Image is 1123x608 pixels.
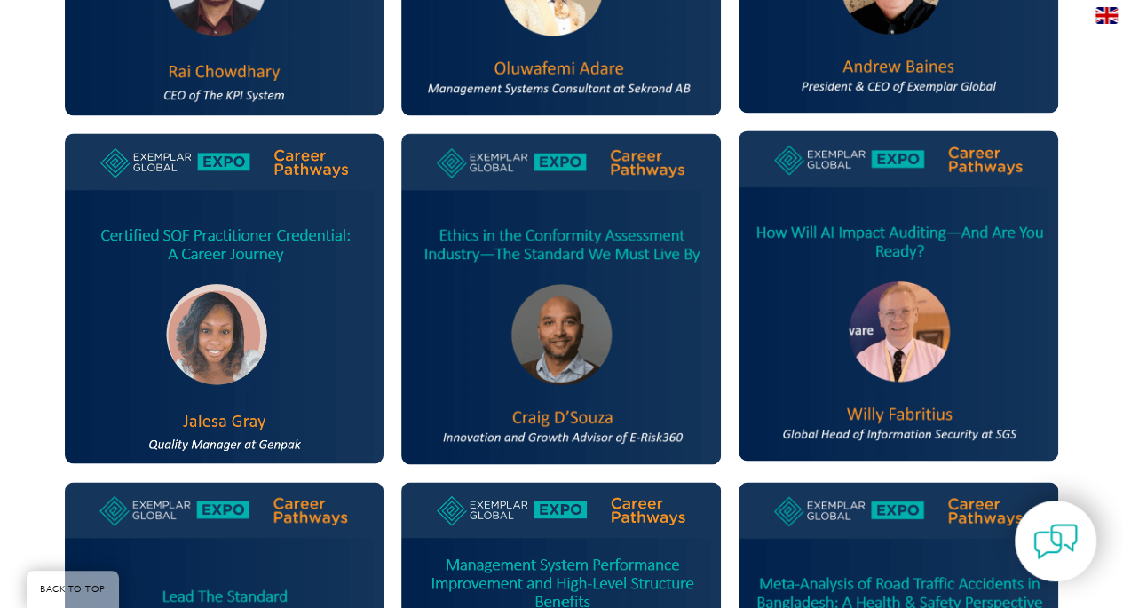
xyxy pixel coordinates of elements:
[1033,519,1078,564] img: contact-chat.png
[401,133,721,464] img: craig
[1095,7,1118,24] img: en
[27,571,119,608] a: BACK TO TOP
[739,130,1058,461] img: willy
[65,133,384,463] img: Jelesa SQF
